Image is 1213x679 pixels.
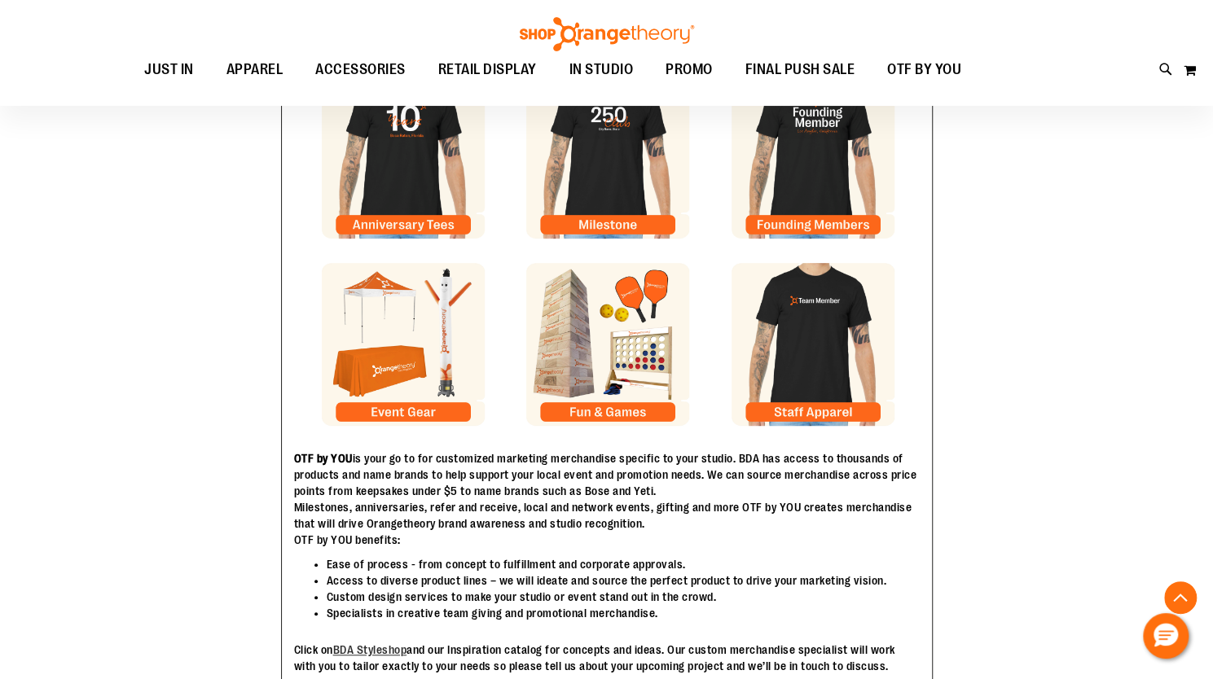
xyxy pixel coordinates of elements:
a: IN STUDIO [553,51,650,89]
p: is your go to for customized marketing merchandise specific to your studio. BDA has access to tho... [294,450,920,548]
a: FINAL PUSH SALE [729,51,872,89]
img: Anniversary Tile [322,263,485,426]
li: Specialists in creative team giving and promotional merchandise. [327,605,920,621]
img: Founding Member Tile [732,263,894,426]
a: JUST IN [128,51,210,89]
span: ACCESSORIES [315,51,406,88]
img: Milestone Tile [526,76,689,239]
strong: OTF by YOU [294,452,353,465]
li: Ease of process - from concept to fulfillment and corporate approvals. [327,556,920,572]
img: Shop Orangetheory [517,17,697,51]
li: Custom design services to make your studio or event stand out in the crowd. [327,589,920,605]
img: Founding Member Tile [732,76,894,239]
span: OTF BY YOU [887,51,961,88]
span: FINAL PUSH SALE [745,51,855,88]
img: Anniversary Tile [322,76,485,239]
button: Back To Top [1164,581,1197,614]
a: RETAIL DISPLAY [422,51,553,89]
a: BDA Styleshop [333,643,407,656]
a: OTF BY YOU [871,51,978,88]
button: Hello, have a question? Let’s chat. [1143,613,1189,659]
span: IN STUDIO [569,51,634,88]
p: Click on and our Inspiration catalog for concepts and ideas. Our custom merchandise specialist wi... [294,642,920,674]
span: JUST IN [144,51,194,88]
a: ACCESSORIES [299,51,422,89]
li: Access to diverse product lines – we will ideate and source the perfect product to drive your mar... [327,572,920,589]
span: RETAIL DISPLAY [438,51,537,88]
a: PROMO [649,51,729,89]
span: PROMO [666,51,713,88]
img: Milestone Tile [526,263,689,426]
span: APPAREL [226,51,283,88]
a: APPAREL [210,51,300,89]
